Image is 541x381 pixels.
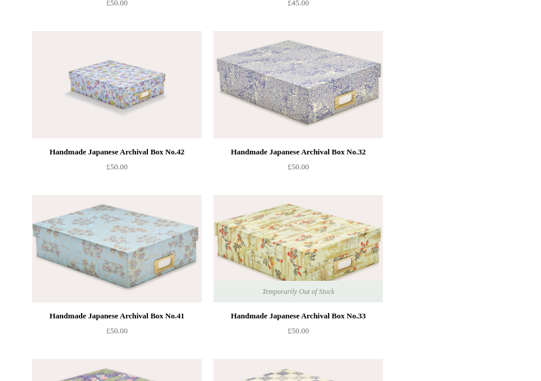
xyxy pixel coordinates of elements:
a: Handmade Japanese Archival Box No.33 Handmade Japanese Archival Box No.33 Temporarily Out of Stock [214,195,383,302]
img: Handmade Japanese Archival Box No.33 [214,195,383,302]
div: Handmade Japanese Archival Box No.42 [35,145,199,159]
span: £50.00 [287,162,309,171]
a: Handmade Japanese Archival Box No.32 £50.00 [214,145,383,194]
img: Handmade Japanese Archival Box No.32 [214,31,383,138]
a: Handmade Japanese Archival Box No.42 Handmade Japanese Archival Box No.42 [32,31,202,138]
span: £50.00 [287,326,309,335]
div: Handmade Japanese Archival Box No.41 [35,309,199,323]
a: Handmade Japanese Archival Box No.41 £50.00 [32,309,202,358]
a: Handmade Japanese Archival Box No.41 Handmade Japanese Archival Box No.41 [32,195,202,302]
div: Handmade Japanese Archival Box No.33 [217,309,380,323]
span: £50.00 [106,162,128,171]
div: Handmade Japanese Archival Box No.32 [217,145,380,159]
span: £50.00 [106,326,128,335]
img: Handmade Japanese Archival Box No.42 [32,31,202,138]
a: Handmade Japanese Archival Box No.33 £50.00 [214,309,383,358]
img: Handmade Japanese Archival Box No.41 [32,195,202,302]
span: Temporarily Out of Stock [250,281,346,302]
a: Handmade Japanese Archival Box No.32 Handmade Japanese Archival Box No.32 [214,31,383,138]
a: Handmade Japanese Archival Box No.42 £50.00 [32,145,202,194]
